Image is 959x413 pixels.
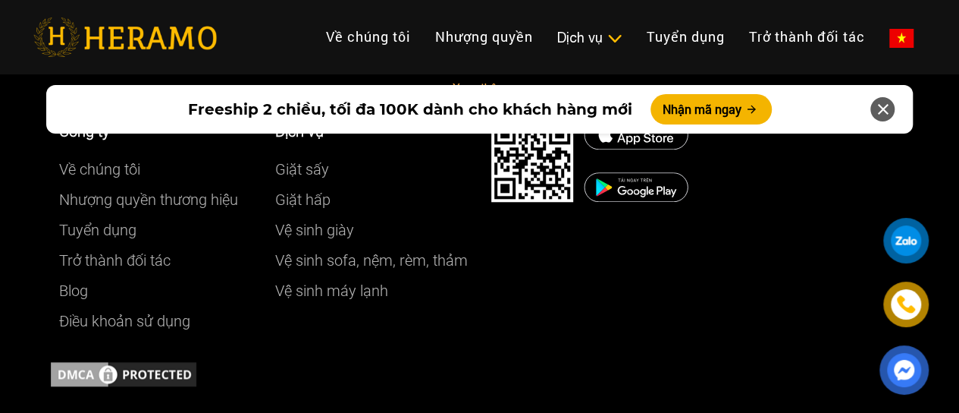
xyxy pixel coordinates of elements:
[650,94,772,125] button: Nhận mã ngay
[59,312,190,330] a: Điều khoản sử dụng
[59,251,171,270] a: Trở thành đối tác
[275,160,329,178] a: Giặt sấy
[889,29,914,48] img: vn-flag.png
[48,366,199,380] a: DMCA.com Protection Status
[584,172,688,202] img: DMCA.com Protection Status
[59,282,88,300] a: Blog
[33,17,217,57] img: heramo-logo.png
[59,160,140,178] a: Về chúng tôi
[275,221,354,239] a: Vệ sinh giày
[885,284,926,325] a: phone-icon
[606,31,622,46] img: subToggleIcon
[275,251,468,270] a: Vệ sinh sofa, nệm, rèm, thảm
[59,221,136,239] a: Tuyển dụng
[48,359,199,389] img: DMCA.com Protection Status
[314,20,423,53] a: Về chúng tôi
[557,27,622,48] div: Dịch vụ
[275,191,331,209] a: Giặt hấp
[275,282,388,300] a: Vệ sinh máy lạnh
[59,191,238,209] a: Nhượng quyền thương hiệu
[188,98,632,121] span: Freeship 2 chiều, tối đa 100K dành cho khách hàng mới
[898,296,914,313] img: phone-icon
[737,20,877,53] a: Trở thành đối tác
[423,20,545,53] a: Nhượng quyền
[635,20,737,53] a: Tuyển dụng
[491,120,573,202] img: DMCA.com Protection Status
